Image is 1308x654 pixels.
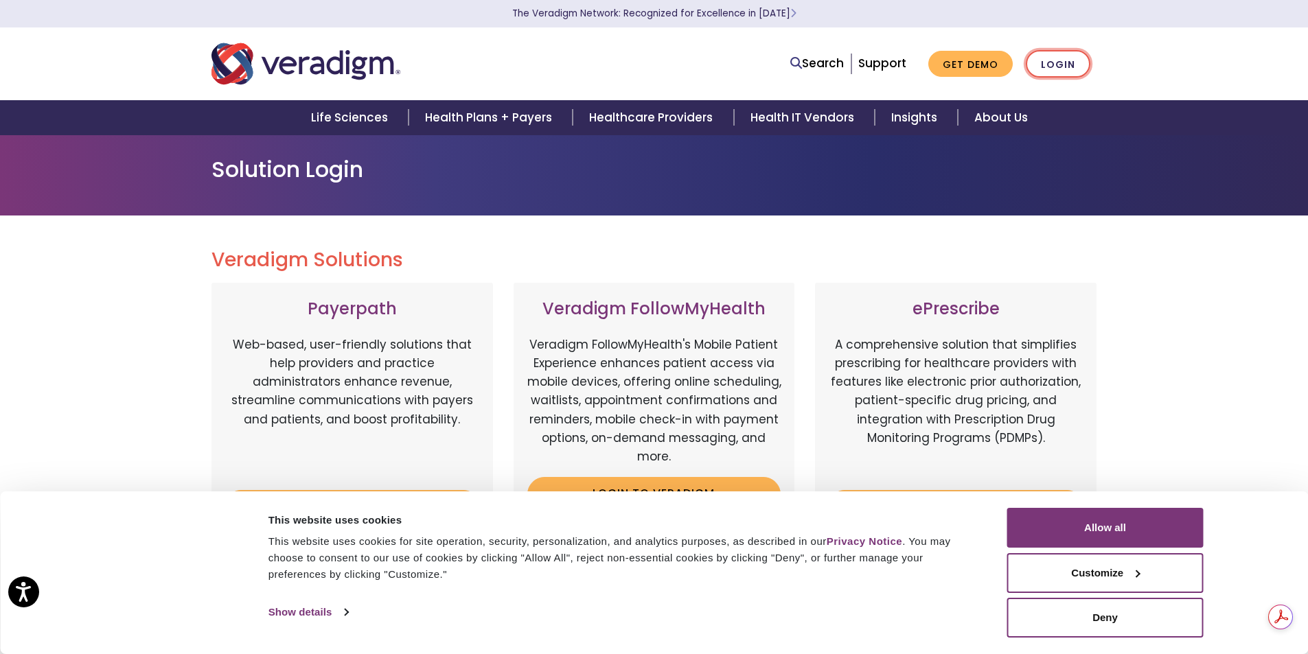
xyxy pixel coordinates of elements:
[829,336,1083,480] p: A comprehensive solution that simplifies prescribing for healthcare providers with features like ...
[1007,508,1204,548] button: Allow all
[827,535,902,547] a: Privacy Notice
[573,100,733,135] a: Healthcare Providers
[1007,553,1204,593] button: Customize
[527,336,781,466] p: Veradigm FollowMyHealth's Mobile Patient Experience enhances patient access via mobile devices, o...
[295,100,409,135] a: Life Sciences
[211,41,400,86] img: Veradigm logo
[790,54,844,73] a: Search
[1044,555,1292,638] iframe: Drift Chat Widget
[790,7,796,20] span: Learn More
[225,336,479,480] p: Web-based, user-friendly solutions that help providers and practice administrators enhance revenu...
[268,602,348,622] a: Show details
[875,100,958,135] a: Insights
[928,51,1013,78] a: Get Demo
[527,299,781,319] h3: Veradigm FollowMyHealth
[211,248,1097,272] h2: Veradigm Solutions
[527,477,781,522] a: Login to Veradigm FollowMyHealth
[211,156,1097,183] h1: Solution Login
[958,100,1044,135] a: About Us
[268,512,976,528] div: This website uses cookies
[409,100,573,135] a: Health Plans + Payers
[225,490,479,522] a: Login to Payerpath
[225,299,479,319] h3: Payerpath
[268,533,976,583] div: This website uses cookies for site operation, security, personalization, and analytics purposes, ...
[734,100,875,135] a: Health IT Vendors
[512,7,796,20] a: The Veradigm Network: Recognized for Excellence in [DATE]Learn More
[1026,50,1090,78] a: Login
[829,490,1083,522] a: Login to ePrescribe
[829,299,1083,319] h3: ePrescribe
[858,55,906,71] a: Support
[1007,598,1204,638] button: Deny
